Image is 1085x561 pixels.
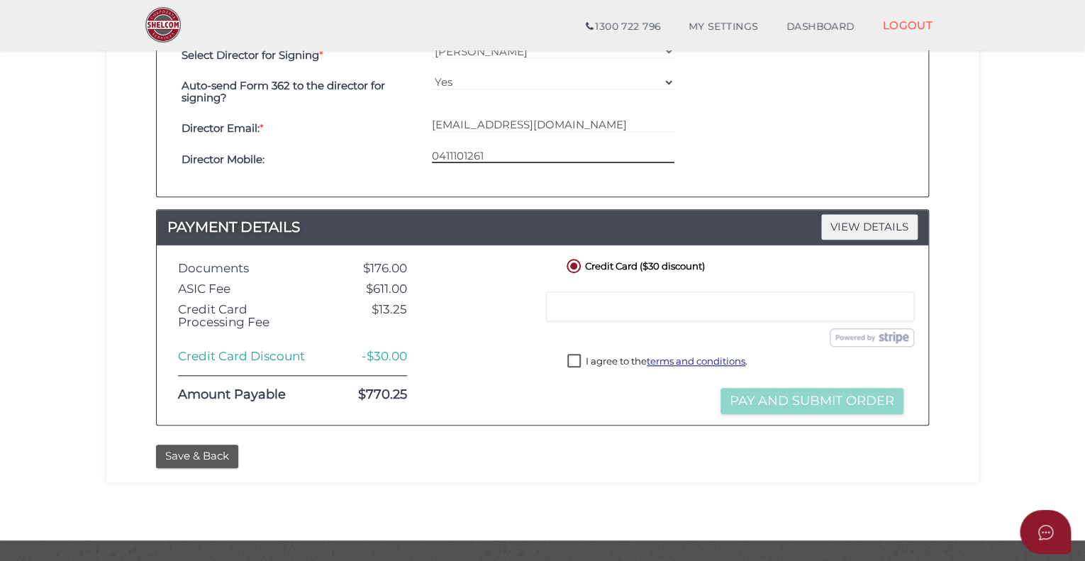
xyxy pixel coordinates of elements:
div: $176.00 [327,262,418,275]
div: Credit Card Discount [167,350,327,363]
div: $770.25 [327,388,418,402]
div: $611.00 [327,282,418,296]
b: Director Mobile: [182,152,265,166]
div: Credit Card Processing Fee [167,303,327,329]
b: Director Email: [182,121,260,135]
img: stripe.png [830,328,914,347]
button: Save & Back [156,445,238,468]
div: ASIC Fee [167,282,327,296]
div: Amount Payable [167,388,327,402]
div: -$30.00 [327,350,418,363]
a: LOGOUT [868,11,947,40]
iframe: Secure card payment input frame [555,300,905,313]
b: Auto-send Form 362 to the director for signing? [182,79,385,104]
div: Documents [167,262,327,275]
a: DASHBOARD [772,13,869,41]
a: 1300 722 796 [572,13,674,41]
button: Open asap [1020,510,1071,554]
a: MY SETTINGS [674,13,772,41]
span: VIEW DETAILS [821,214,918,239]
button: Pay and Submit Order [720,388,903,414]
a: PAYMENT DETAILSVIEW DETAILS [157,216,928,238]
b: Select Director for Signing [182,48,319,62]
a: terms and conditions [647,355,745,367]
div: $13.25 [327,303,418,329]
label: Credit Card ($30 discount) [564,256,705,274]
label: I agree to the . [567,354,747,372]
h4: PAYMENT DETAILS [157,216,928,238]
